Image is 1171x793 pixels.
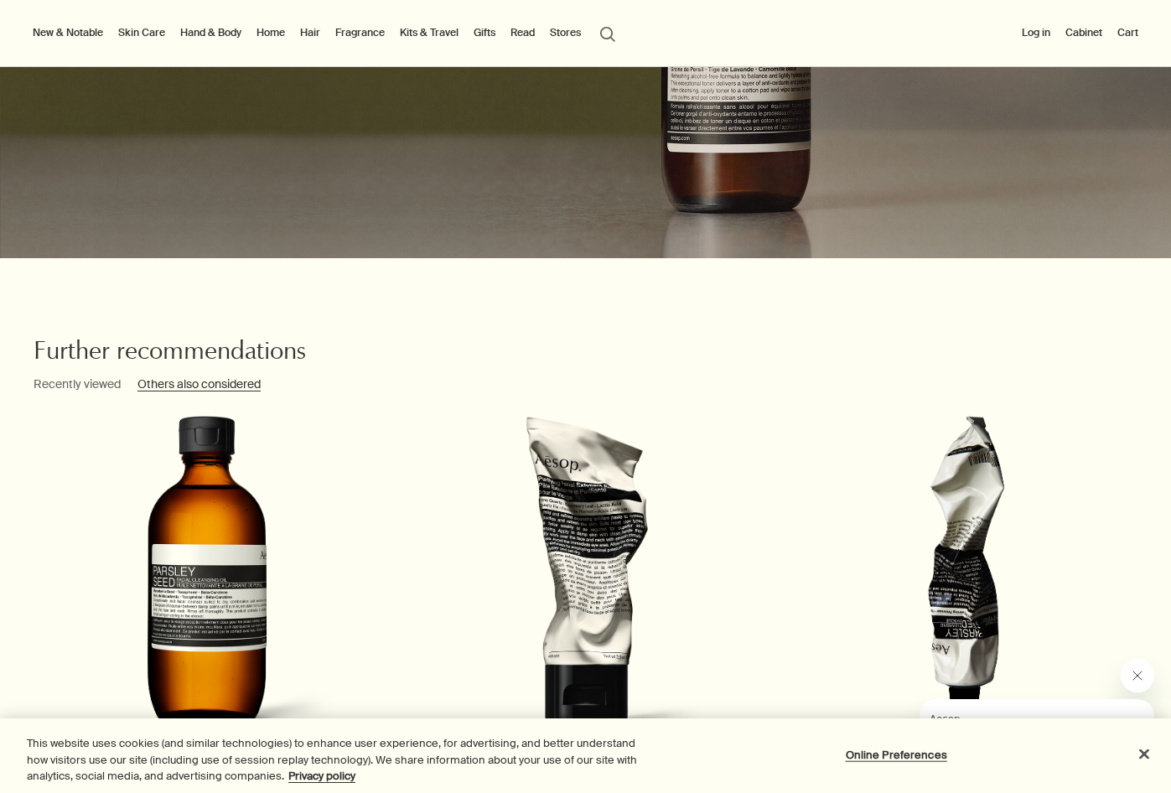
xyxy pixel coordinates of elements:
[332,23,388,43] a: Fragrance
[29,23,106,43] button: New & Notable
[1114,23,1142,43] button: Cart
[547,23,584,43] button: Stores
[844,738,949,771] button: Online Preferences, Opens the preference center dialog
[1018,23,1054,43] button: Log in
[470,23,499,43] a: Gifts
[27,735,644,785] div: This website uses cookies (and similar technologies) to enhance user experience, for advertising,...
[177,23,245,43] a: Hand & Body
[920,699,1154,776] iframe: Message from Aesop
[253,23,288,43] a: Home
[593,17,623,49] button: Open search
[879,659,1154,776] div: Aesop says "Our consultants are available now to offer personalised product advice.". Open messag...
[1062,23,1106,43] a: Cabinet
[115,23,168,43] a: Skin Care
[1121,659,1154,692] iframe: Close message from Aesop
[1126,735,1163,772] button: Close
[10,35,210,82] span: Our consultants are available now to offer personalised product advice.
[288,769,355,783] a: More information about your privacy, opens in a new tab
[507,23,538,43] a: Read
[396,23,462,43] a: Kits & Travel
[297,23,324,43] a: Hair
[34,375,121,395] h3: Recently viewed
